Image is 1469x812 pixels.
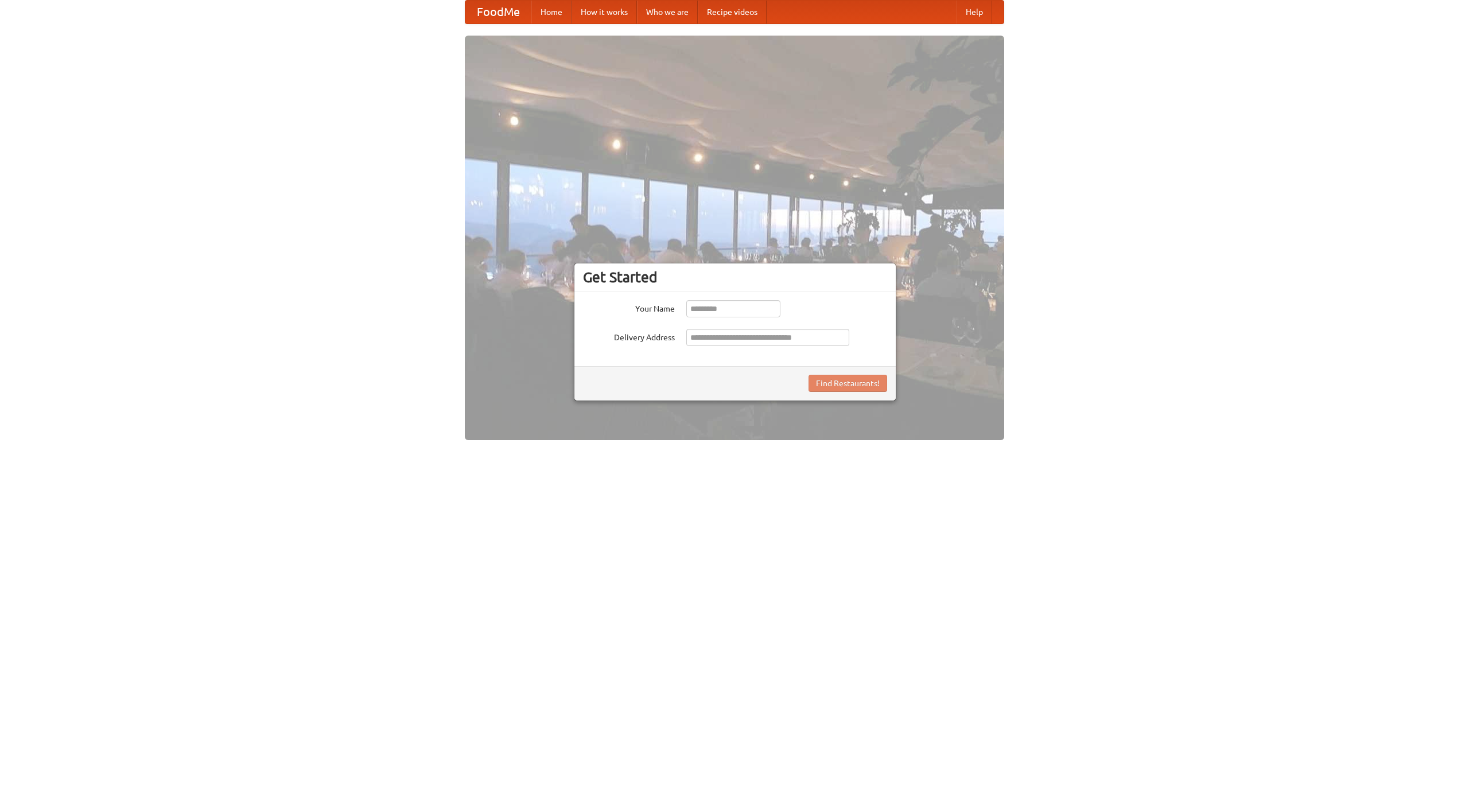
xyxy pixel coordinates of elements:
h3: Get Started [583,269,887,286]
a: How it works [572,1,637,24]
label: Delivery Address [583,329,675,343]
a: Home [531,1,572,24]
a: Help [957,1,992,24]
a: Who we are [637,1,698,24]
button: Find Restaurants! [809,375,887,392]
label: Your Name [583,300,675,314]
a: Recipe videos [698,1,767,24]
a: FoodMe [465,1,531,24]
